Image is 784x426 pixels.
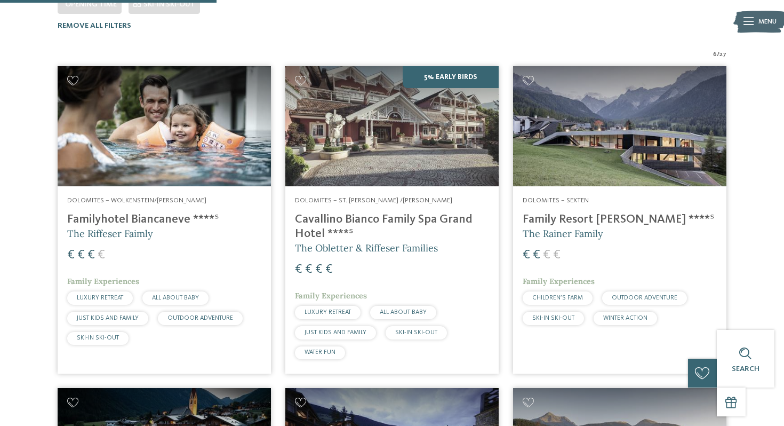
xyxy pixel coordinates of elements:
[77,249,85,262] span: €
[305,329,366,336] span: JUST KIDS AND FAMILY
[532,295,583,301] span: CHILDREN’S FARM
[523,227,603,240] span: The Rainer Family
[523,277,595,286] span: Family Experiences
[533,249,540,262] span: €
[98,249,105,262] span: €
[553,249,561,262] span: €
[295,263,302,276] span: €
[295,291,367,301] span: Family Experiences
[380,309,427,315] span: ALL ABOUT BABY
[152,295,199,301] span: ALL ABOUT BABY
[65,1,117,8] span: Opening time
[67,227,153,240] span: The Riffeser Faimly
[305,309,351,315] span: LUXURY RETREAT
[713,50,717,59] span: 6
[67,197,206,204] span: Dolomites – Wolkenstein/[PERSON_NAME]
[77,295,123,301] span: LUXURY RETREAT
[87,249,95,262] span: €
[532,315,574,321] span: SKI-IN SKI-OUT
[523,197,589,204] span: Dolomites – Sexten
[305,263,313,276] span: €
[325,263,333,276] span: €
[295,212,489,241] h4: Cavallino Bianco Family Spa Grand Hotel ****ˢ
[285,66,499,374] a: Looking for family hotels? Find the best ones here! 5% Early Birds Dolomites – St. [PERSON_NAME] ...
[143,1,195,8] span: SKI-IN SKI-OUT
[58,22,131,29] span: Remove all filters
[315,263,323,276] span: €
[77,315,139,321] span: JUST KIDS AND FAMILY
[543,249,550,262] span: €
[58,66,271,374] a: Looking for family hotels? Find the best ones here! Dolomites – Wolkenstein/[PERSON_NAME] Familyh...
[612,295,677,301] span: OUTDOOR ADVENTURE
[67,277,139,286] span: Family Experiences
[67,249,75,262] span: €
[513,66,726,186] img: Family Resort Rainer ****ˢ
[285,66,499,186] img: Family Spa Grand Hotel Cavallino Bianco ****ˢ
[717,50,719,59] span: /
[523,249,530,262] span: €
[295,242,438,254] span: The Obletter & Riffeser Families
[167,315,233,321] span: OUTDOOR ADVENTURE
[305,349,335,356] span: WATER FUN
[58,66,271,186] img: Looking for family hotels? Find the best ones here!
[603,315,647,321] span: WINTER ACTION
[77,335,119,341] span: SKI-IN SKI-OUT
[513,66,726,374] a: Looking for family hotels? Find the best ones here! Dolomites – Sexten Family Resort [PERSON_NAME...
[67,212,261,227] h4: Familyhotel Biancaneve ****ˢ
[295,197,452,204] span: Dolomites – St. [PERSON_NAME] /[PERSON_NAME]
[395,329,437,336] span: SKI-IN SKI-OUT
[719,50,726,59] span: 27
[523,212,717,227] h4: Family Resort [PERSON_NAME] ****ˢ
[732,365,759,373] span: Search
